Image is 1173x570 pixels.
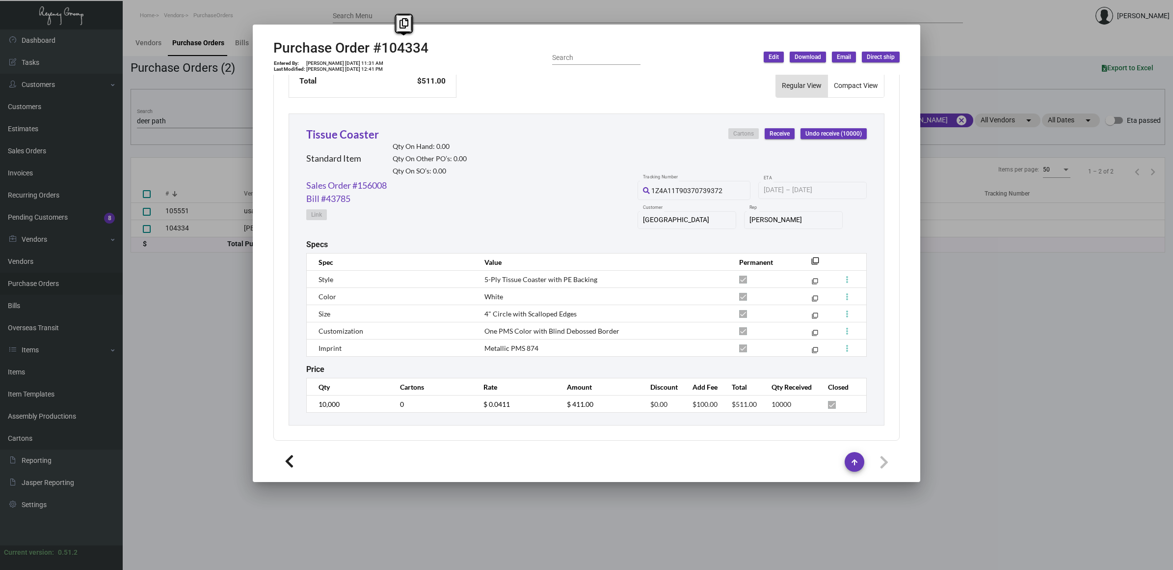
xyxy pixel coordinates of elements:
[58,547,78,558] div: 0.51.2
[306,240,328,249] h2: Specs
[306,153,361,164] h2: Standard Item
[650,400,667,408] span: $0.00
[273,60,306,66] td: Entered By:
[812,332,818,338] mat-icon: filter_none
[475,254,729,271] th: Value
[306,365,324,374] h2: Price
[651,187,722,195] span: 1Z4A11T90370739372
[764,52,784,62] button: Edit
[683,378,722,396] th: Add Fee
[805,130,862,138] span: Undo receive (10000)
[306,192,350,205] a: Bill #43785
[390,378,474,396] th: Cartons
[764,186,784,194] input: Start date
[800,128,867,139] button: Undo receive (10000)
[729,254,797,271] th: Permanent
[306,209,327,220] button: Link
[770,130,790,138] span: Receive
[733,130,754,138] span: Cartons
[306,128,379,141] a: Tissue Coaster
[484,275,597,284] span: 5-Ply Tissue Coaster with PE Backing
[722,378,761,396] th: Total
[867,53,895,61] span: Direct ship
[828,74,884,97] button: Compact View
[765,128,795,139] button: Receive
[319,344,342,352] span: Imprint
[311,211,322,219] span: Link
[832,52,856,62] button: Email
[319,292,336,301] span: Color
[393,167,467,175] h2: Qty On SO’s: 0.00
[732,400,757,408] span: $511.00
[394,75,446,87] td: $511.00
[786,186,790,194] span: –
[307,254,475,271] th: Spec
[795,53,821,61] span: Download
[306,66,384,72] td: [PERSON_NAME] [DATE] 12:41 PM
[772,400,791,408] span: 10000
[393,155,467,163] h2: Qty On Other PO’s: 0.00
[484,344,538,352] span: Metallic PMS 874
[474,378,557,396] th: Rate
[393,142,467,151] h2: Qty On Hand: 0.00
[769,53,779,61] span: Edit
[306,60,384,66] td: [PERSON_NAME] [DATE] 11:31 AM
[693,400,718,408] span: $100.00
[837,53,851,61] span: Email
[484,310,577,318] span: 4" Circle with Scalloped Edges
[818,378,866,396] th: Closed
[812,280,818,286] mat-icon: filter_none
[812,297,818,304] mat-icon: filter_none
[812,349,818,355] mat-icon: filter_none
[319,327,363,335] span: Customization
[862,52,900,62] button: Direct ship
[790,52,826,62] button: Download
[4,547,54,558] div: Current version:
[319,275,333,284] span: Style
[484,327,619,335] span: One PMS Color with Blind Debossed Border
[306,179,387,192] a: Sales Order #156008
[812,314,818,321] mat-icon: filter_none
[728,128,759,139] button: Cartons
[776,74,827,97] button: Regular View
[273,40,428,57] h2: Purchase Order #104334
[557,378,640,396] th: Amount
[319,310,330,318] span: Size
[792,186,839,194] input: End date
[640,378,683,396] th: Discount
[400,18,408,28] i: Copy
[307,378,390,396] th: Qty
[299,75,394,87] td: Total
[811,260,819,268] mat-icon: filter_none
[484,292,503,301] span: White
[762,378,819,396] th: Qty Received
[273,66,306,72] td: Last Modified:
